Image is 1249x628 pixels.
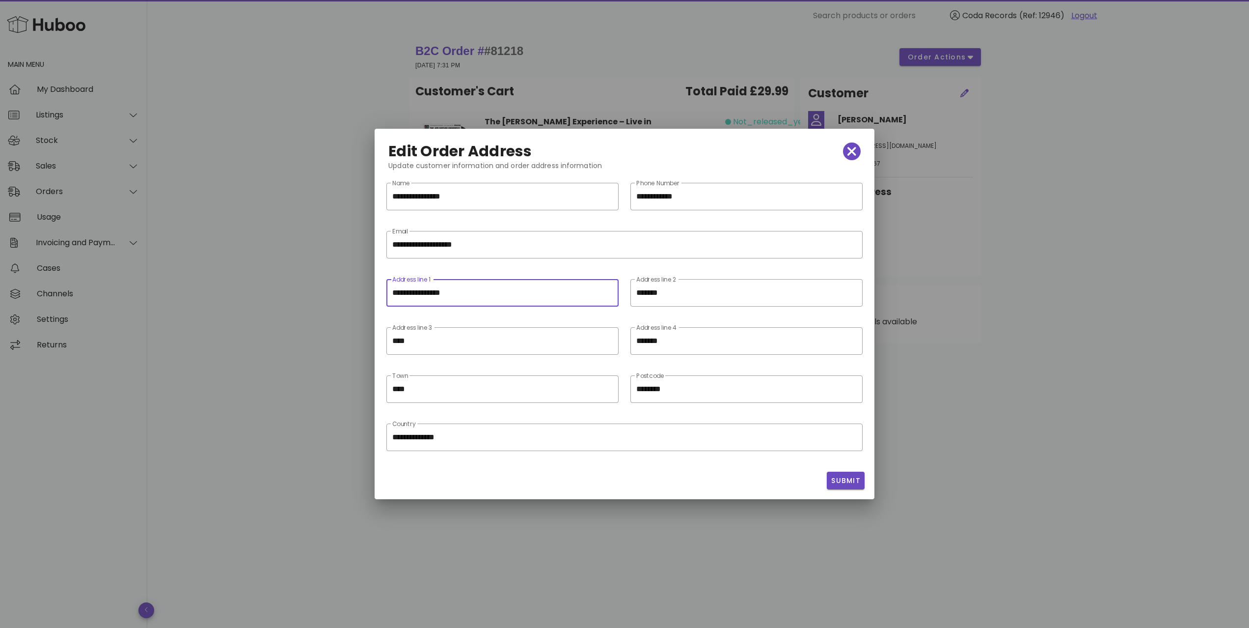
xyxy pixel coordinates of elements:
[392,421,416,428] label: Country
[392,372,408,380] label: Town
[380,160,869,179] div: Update customer information and order address information
[831,476,861,486] span: Submit
[392,276,431,284] label: Address line 1
[827,472,865,489] button: Submit
[636,180,680,187] label: Phone Number
[388,143,532,159] h2: Edit Order Address
[392,180,409,187] label: Name
[636,372,664,380] label: Postcode
[392,228,408,235] label: Email
[636,324,677,332] label: Address line 4
[392,324,432,332] label: Address line 3
[636,276,676,284] label: Address line 2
